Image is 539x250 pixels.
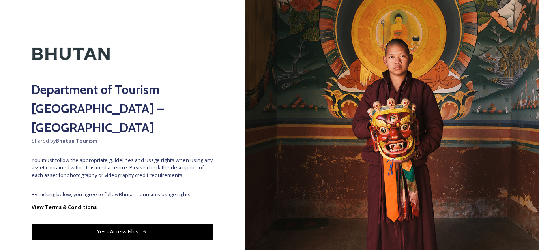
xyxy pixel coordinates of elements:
[56,137,97,144] strong: Bhutan Tourism
[32,137,213,145] span: Shared by
[32,202,213,212] a: View Terms & Conditions
[32,191,213,198] span: By clicking below, you agree to follow Bhutan Tourism 's usage rights.
[32,80,213,137] h2: Department of Tourism [GEOGRAPHIC_DATA] – [GEOGRAPHIC_DATA]
[32,203,97,211] strong: View Terms & Conditions
[32,32,110,76] img: Kingdom-of-Bhutan-Logo.png
[32,156,213,179] span: You must follow the appropriate guidelines and usage rights when using any asset contained within...
[32,224,213,240] button: Yes - Access Files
